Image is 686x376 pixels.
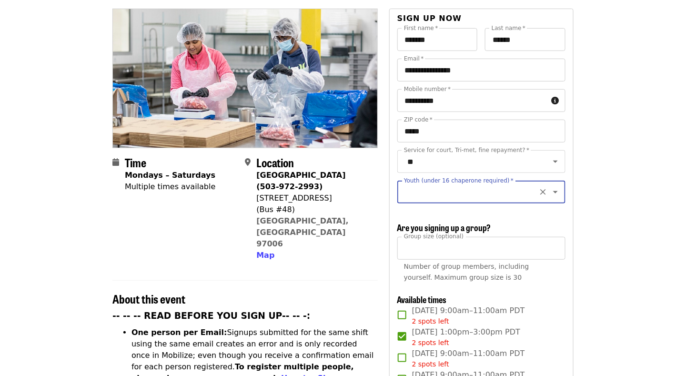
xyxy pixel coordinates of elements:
[397,89,547,112] input: Mobile number
[113,9,377,147] img: Oct/Nov/Dec - Beaverton: Repack/Sort (age 10+) organized by Oregon Food Bank
[412,348,525,369] span: [DATE] 9:00am–11:00am PDT
[256,154,294,171] span: Location
[256,216,349,248] a: [GEOGRAPHIC_DATA], [GEOGRAPHIC_DATA] 97006
[404,25,438,31] label: First name
[412,317,449,325] span: 2 spots left
[397,59,565,81] input: Email
[256,251,274,260] span: Map
[397,14,462,23] span: Sign up now
[112,158,119,167] i: calendar icon
[492,25,525,31] label: Last name
[131,328,227,337] strong: One person per Email:
[112,311,311,321] strong: -- -- -- READ BEFORE YOU SIGN UP-- -- -:
[404,178,514,183] label: Youth (under 16 chaperone required)
[256,250,274,261] button: Map
[551,96,559,105] i: circle-info icon
[485,28,565,51] input: Last name
[412,360,449,368] span: 2 spots left
[245,158,251,167] i: map-marker-alt icon
[549,155,562,168] button: Open
[549,185,562,199] button: Open
[397,293,447,305] span: Available times
[125,181,215,193] div: Multiple times available
[404,86,451,92] label: Mobile number
[256,193,370,204] div: [STREET_ADDRESS]
[404,147,530,153] label: Service for court, Tri-met, fine repayment?
[112,290,185,307] span: About this event
[397,120,565,142] input: ZIP code
[397,237,565,260] input: [object Object]
[256,171,345,191] strong: [GEOGRAPHIC_DATA] (503-972-2993)
[404,56,424,61] label: Email
[412,305,525,326] span: [DATE] 9:00am–11:00am PDT
[397,221,491,234] span: Are you signing up a group?
[412,339,449,346] span: 2 spots left
[404,233,464,240] span: Group size (optional)
[536,185,550,199] button: Clear
[256,204,370,215] div: (Bus #48)
[412,326,520,348] span: [DATE] 1:00pm–3:00pm PDT
[404,117,433,122] label: ZIP code
[125,154,146,171] span: Time
[125,171,215,180] strong: Mondays – Saturdays
[404,263,529,281] span: Number of group members, including yourself. Maximum group size is 30
[397,28,478,51] input: First name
